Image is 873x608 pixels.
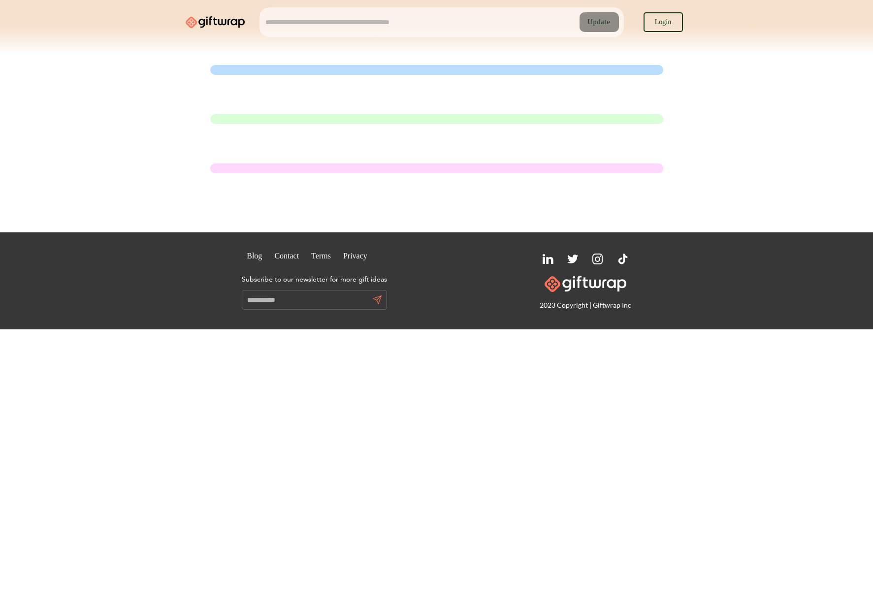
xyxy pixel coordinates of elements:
[540,302,631,309] div: 2023 Copyright | Giftwrap Inc
[306,247,336,265] a: Terms
[372,295,382,305] img: send.png
[269,247,304,265] a: Contact
[580,12,619,32] button: Update
[644,12,683,32] button: Login
[242,275,387,285] div: Subscribe to our newsletter for more gift ideas
[242,247,267,265] a: Blog
[338,247,372,265] a: Privacy
[545,276,626,292] img: Asset%204%404x-8.png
